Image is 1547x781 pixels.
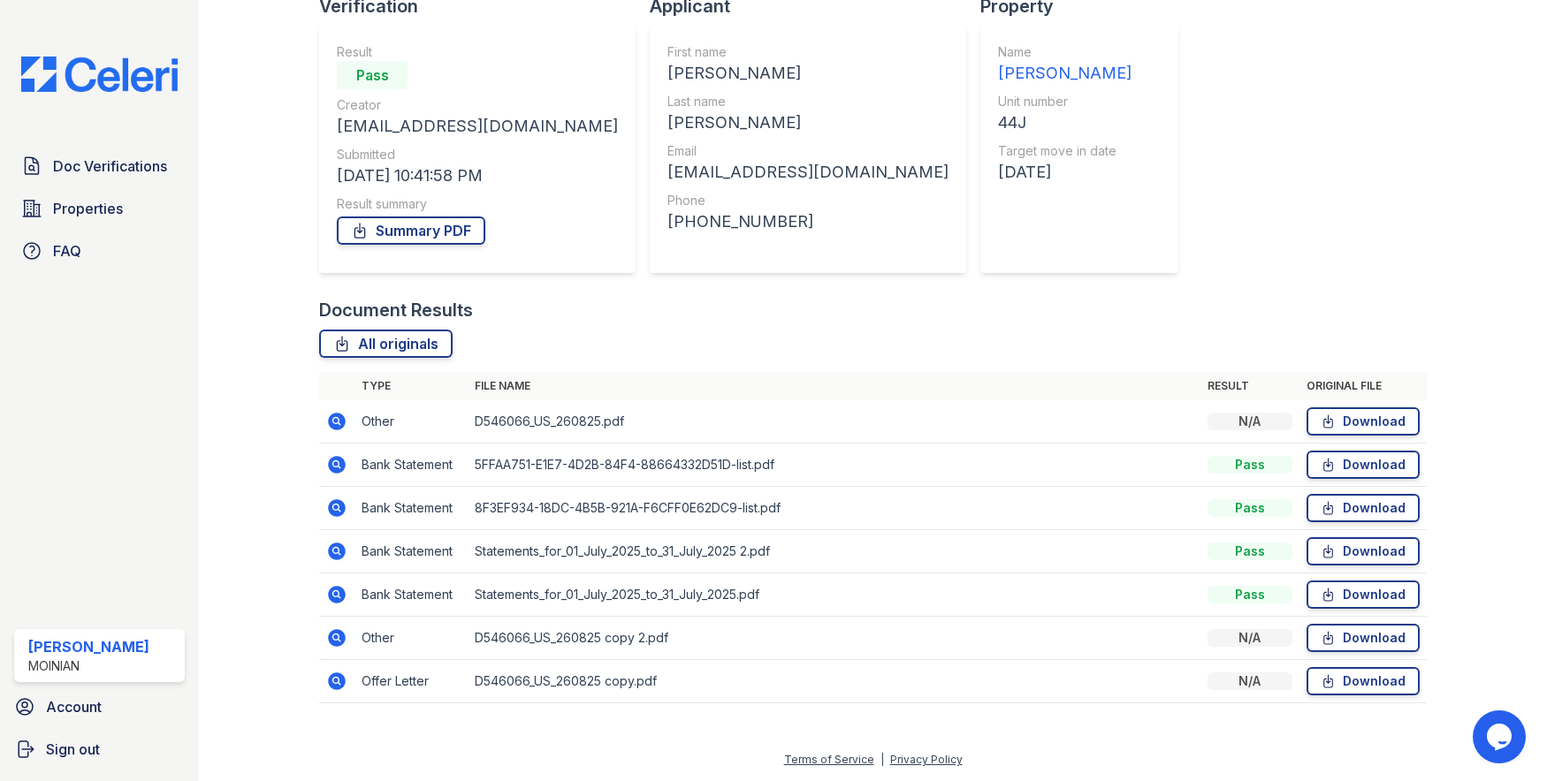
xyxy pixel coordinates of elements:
div: [PERSON_NAME] [667,110,949,135]
a: Summary PDF [337,216,485,245]
a: Download [1307,451,1420,479]
td: D546066_US_260825 copy.pdf [468,660,1200,703]
div: Unit number [998,93,1132,110]
div: [PERSON_NAME] [667,61,949,86]
div: Email [667,142,949,160]
a: Sign out [7,732,192,767]
div: | [880,753,884,766]
div: [PHONE_NUMBER] [667,209,949,234]
td: Bank Statement [354,573,468,617]
div: Phone [667,192,949,209]
div: Document Results [319,298,473,322]
div: First name [667,43,949,61]
th: File name [468,372,1200,400]
div: N/A [1208,629,1292,647]
div: Last name [667,93,949,110]
td: Statements_for_01_July_2025_to_31_July_2025.pdf [468,573,1200,617]
div: Pass [1208,586,1292,603]
a: Download [1307,624,1420,652]
div: Result [337,43,618,61]
div: Moinian [28,657,149,675]
td: Statements_for_01_July_2025_to_31_July_2025 2.pdf [468,530,1200,573]
td: Bank Statement [354,487,468,530]
div: [DATE] 10:41:58 PM [337,163,618,188]
div: Creator [337,96,618,114]
div: Pass [1208,542,1292,560]
span: Sign out [46,739,100,760]
td: Offer Letter [354,660,468,703]
img: CE_Logo_Blue-a8612792a0a2168367f1c8372b55b34899dd931a85d93a1a3d3e32e68fde9ad4.png [7,57,192,92]
a: Download [1307,407,1420,436]
td: 8F3EF934-18DC-4B5B-921A-F6CFF0E62DC9-list.pdf [468,487,1200,530]
iframe: chat widget [1473,710,1529,763]
div: Target move in date [998,142,1132,160]
td: Bank Statement [354,444,468,487]
a: All originals [319,330,453,358]
a: Terms of Service [784,753,874,766]
div: Result summary [337,195,618,213]
div: [DATE] [998,160,1132,185]
td: Other [354,400,468,444]
span: FAQ [53,240,81,262]
div: Pass [337,61,408,89]
a: Download [1307,667,1420,695]
div: [EMAIL_ADDRESS][DOMAIN_NAME] [667,160,949,185]
a: Account [7,689,192,724]
div: Pass [1208,456,1292,474]
th: Type [354,372,468,400]
div: Pass [1208,499,1292,517]
div: Submitted [337,146,618,163]
a: FAQ [14,233,185,269]
a: Name [PERSON_NAME] [998,43,1132,86]
div: N/A [1208,413,1292,430]
td: D546066_US_260825 copy 2.pdf [468,617,1200,660]
div: Name [998,43,1132,61]
th: Result [1200,372,1299,400]
a: Privacy Policy [890,753,963,766]
div: 44J [998,110,1132,135]
th: Original file [1299,372,1427,400]
span: Doc Verifications [53,155,167,177]
div: [PERSON_NAME] [28,636,149,657]
td: Bank Statement [354,530,468,573]
a: Download [1307,580,1420,609]
span: Properties [53,198,123,219]
a: Doc Verifications [14,148,185,184]
div: [EMAIL_ADDRESS][DOMAIN_NAME] [337,114,618,139]
td: Other [354,617,468,660]
div: N/A [1208,672,1292,690]
span: Account [46,696,102,717]
td: 5FFAA751-E1E7-4D2B-84F4-88664332D51D-list.pdf [468,444,1200,487]
div: [PERSON_NAME] [998,61,1132,86]
a: Download [1307,537,1420,565]
a: Download [1307,494,1420,522]
td: D546066_US_260825.pdf [468,400,1200,444]
a: Properties [14,191,185,226]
